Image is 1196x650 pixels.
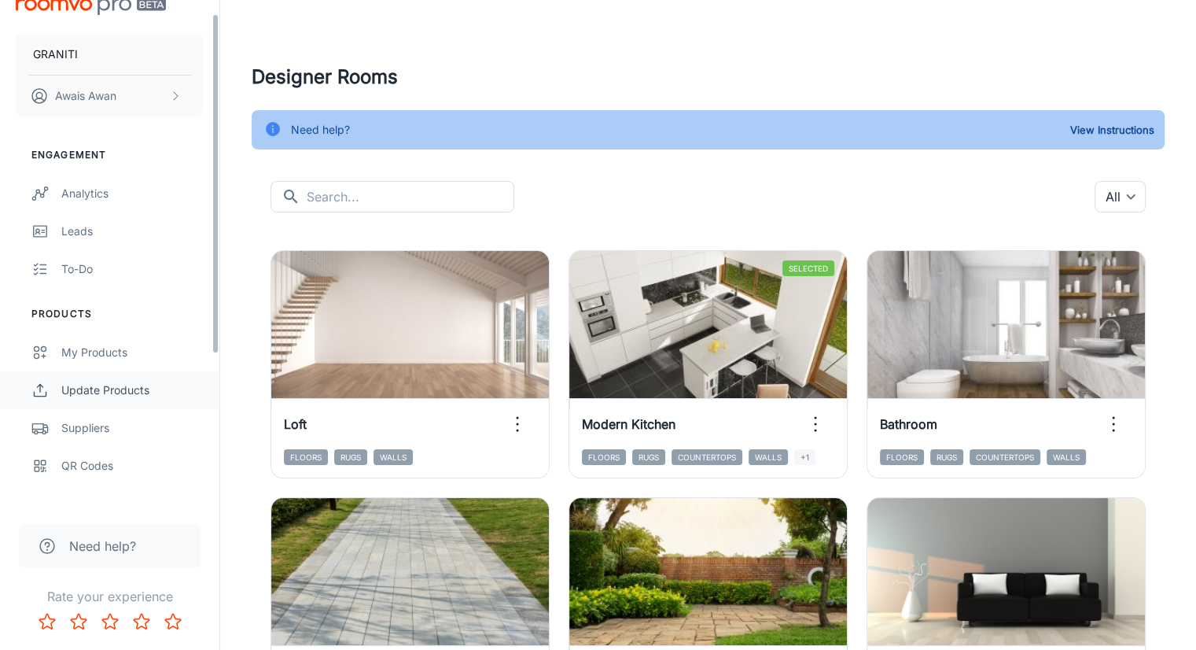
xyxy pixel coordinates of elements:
[672,449,742,465] span: Countertops
[749,449,788,465] span: Walls
[69,537,136,556] span: Need help?
[880,415,937,434] h6: Bathroom
[16,34,204,75] button: GRANITI
[157,606,189,637] button: Rate 5 star
[1095,181,1146,212] div: All
[794,449,815,465] span: +1
[970,449,1040,465] span: Countertops
[61,344,204,361] div: My Products
[284,449,328,465] span: Floors
[33,46,78,63] p: GRANITI
[782,260,834,276] span: Selected
[31,606,63,637] button: Rate 1 star
[307,181,514,212] input: Search...
[63,606,94,637] button: Rate 2 star
[1066,118,1158,142] button: View Instructions
[61,185,204,202] div: Analytics
[61,260,204,278] div: To-do
[61,457,204,475] div: QR Codes
[126,606,157,637] button: Rate 4 star
[880,449,924,465] span: Floors
[13,587,207,606] p: Rate your experience
[61,382,204,399] div: Update Products
[61,223,204,240] div: Leads
[16,76,204,116] button: Awais Awan
[61,419,204,437] div: Suppliers
[1047,449,1086,465] span: Walls
[284,415,307,434] h6: Loft
[252,63,1165,91] h4: Designer Rooms
[582,449,626,465] span: Floors
[94,606,126,637] button: Rate 3 star
[291,115,350,145] div: Need help?
[334,449,367,465] span: Rugs
[930,449,963,465] span: Rugs
[582,415,675,434] h6: Modern Kitchen
[374,449,413,465] span: Walls
[55,87,116,105] p: Awais Awan
[632,449,665,465] span: Rugs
